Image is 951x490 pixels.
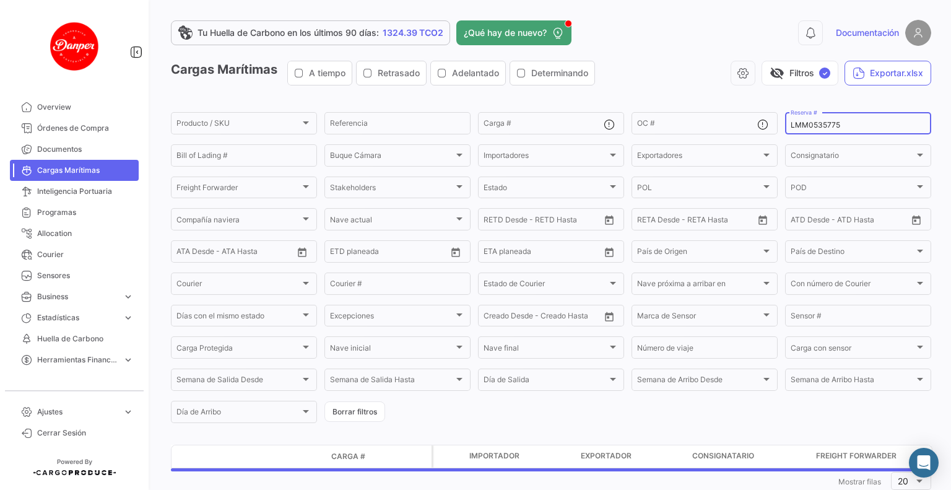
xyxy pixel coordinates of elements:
[383,27,443,39] span: 1324.39 TCO2
[331,451,365,462] span: Carga #
[484,377,607,386] span: Día de Salida
[123,312,134,323] span: expand_more
[469,450,519,462] span: Importador
[37,165,134,176] span: Cargas Marítimas
[637,281,761,290] span: Nave próxima a arribar en
[576,445,687,468] datatable-header-cell: Exportador
[484,346,607,354] span: Nave final
[484,281,607,290] span: Estado de Courier
[581,450,632,462] span: Exportador
[176,409,300,418] span: Día de Arribo
[324,401,385,422] button: Borrar filtros
[600,211,619,229] button: Open calendar
[446,243,465,261] button: Open calendar
[637,249,761,258] span: País de Origen
[838,217,894,225] input: ATD Hasta
[791,153,914,162] span: Consignatario
[431,61,505,85] button: Adelantado
[637,185,761,194] span: POL
[10,139,139,160] a: Documentos
[484,249,506,258] input: Desde
[531,67,588,79] span: Determinando
[176,281,300,290] span: Courier
[330,185,454,194] span: Stakeholders
[464,445,576,468] datatable-header-cell: Importador
[330,153,454,162] span: Buque Cámara
[637,377,761,386] span: Semana de Arribo Desde
[123,354,134,365] span: expand_more
[326,446,401,467] datatable-header-cell: Carga #
[37,354,118,365] span: Herramientas Financieras
[37,207,134,218] span: Programas
[293,243,311,261] button: Open calendar
[123,291,134,302] span: expand_more
[452,67,499,79] span: Adelantado
[600,307,619,326] button: Open calendar
[123,406,134,418] span: expand_more
[668,217,724,225] input: Hasta
[176,185,300,194] span: Freight Forwarder
[637,153,761,162] span: Exportadores
[515,249,570,258] input: Hasta
[401,452,432,462] datatable-header-cell: Póliza
[770,66,784,81] span: visibility_off
[37,427,134,439] span: Cerrar Sesión
[171,20,450,45] a: Tu Huella de Carbono en los últimos 90 días:1324.39 TCO2
[176,346,300,354] span: Carga Protegida
[753,211,772,229] button: Open calendar
[845,61,931,85] button: Exportar.xlsx
[791,185,914,194] span: POD
[288,61,352,85] button: A tiempo
[37,406,118,418] span: Ajustes
[510,61,594,85] button: Determinando
[692,450,754,462] span: Consignatario
[330,346,454,354] span: Nave inicial
[484,153,607,162] span: Importadores
[791,249,914,258] span: País de Destino
[361,249,417,258] input: Hasta
[433,445,464,468] datatable-header-cell: Carga Protegida
[907,211,926,229] button: Open calendar
[10,202,139,223] a: Programas
[378,67,420,79] span: Retrasado
[464,27,547,39] span: ¿Qué hay de nuevo?
[357,61,426,85] button: Retrasado
[171,61,599,85] h3: Cargas Marítimas
[791,217,830,225] input: ATD Desde
[176,121,300,129] span: Producto / SKU
[515,217,570,225] input: Hasta
[484,313,533,322] input: Creado Desde
[10,328,139,349] a: Huella de Carbono
[176,313,300,322] span: Días con el mismo estado
[811,445,935,468] datatable-header-cell: Freight Forwarder
[330,249,352,258] input: Desde
[37,144,134,155] span: Documentos
[819,68,830,79] span: ✓
[600,243,619,261] button: Open calendar
[176,377,300,386] span: Semana de Salida Desde
[43,15,105,77] img: danper-logo.png
[176,249,214,258] input: ATA Desde
[791,346,914,354] span: Carga con sensor
[10,97,139,118] a: Overview
[762,61,838,85] button: visibility_offFiltros✓
[176,217,300,225] span: Compañía naviera
[223,249,279,258] input: ATA Hasta
[37,186,134,197] span: Inteligencia Portuaria
[37,291,118,302] span: Business
[330,217,454,225] span: Nave actual
[330,377,454,386] span: Semana de Salida Hasta
[542,313,597,322] input: Creado Hasta
[791,281,914,290] span: Con número de Courier
[37,123,134,134] span: Órdenes de Compra
[791,377,914,386] span: Semana de Arribo Hasta
[37,102,134,113] span: Overview
[838,477,881,486] span: Mostrar filas
[637,313,761,322] span: Marca de Sensor
[836,27,899,39] span: Documentación
[37,333,134,344] span: Huella de Carbono
[456,20,571,45] button: ¿Qué hay de nuevo?
[37,249,134,260] span: Courier
[10,160,139,181] a: Cargas Marítimas
[198,27,379,39] span: Tu Huella de Carbono en los últimos 90 días:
